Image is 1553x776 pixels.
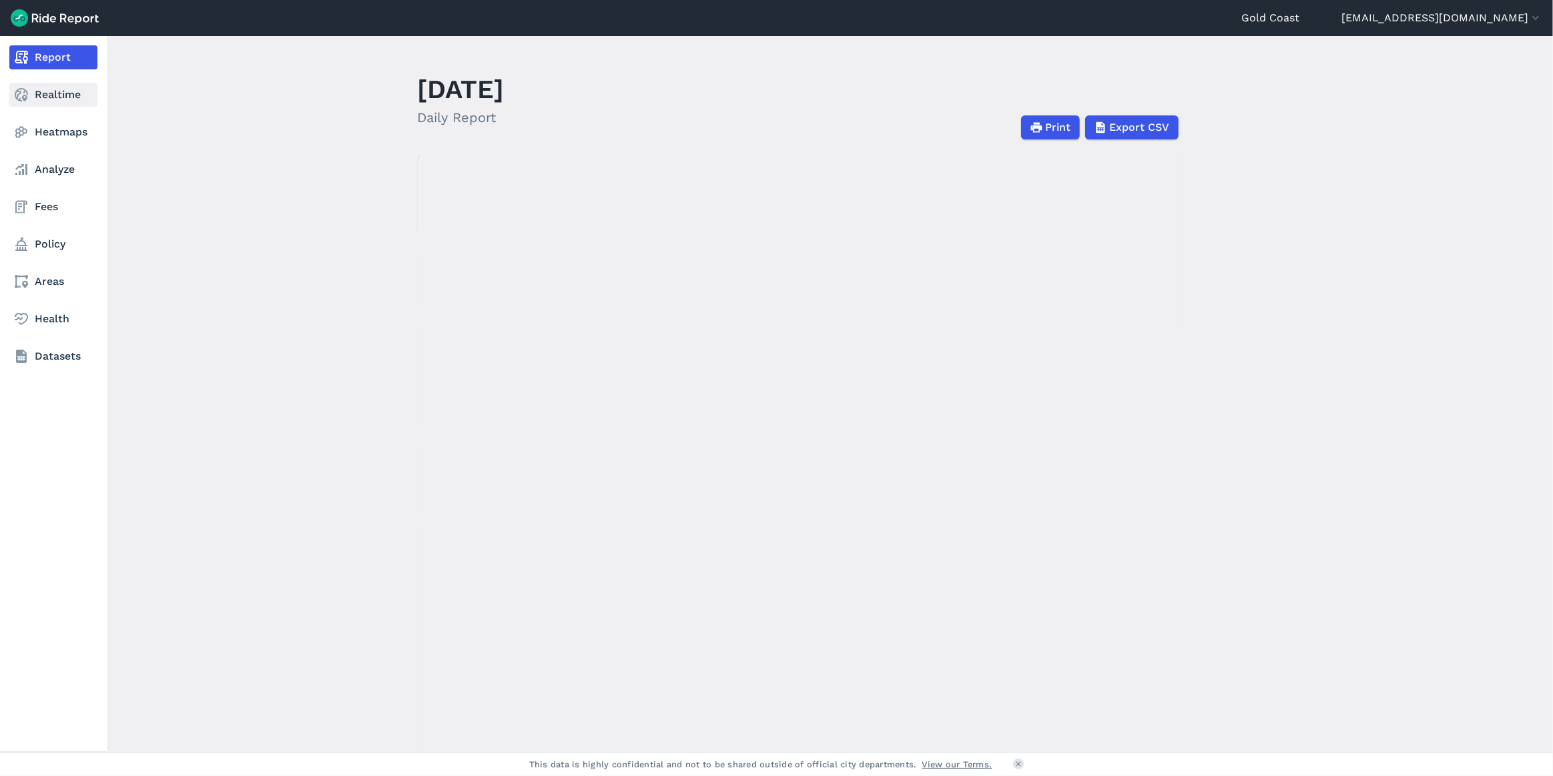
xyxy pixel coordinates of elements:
a: Fees [9,195,97,219]
a: Gold Coast [1241,10,1299,26]
a: Report [9,45,97,69]
button: Export CSV [1085,115,1179,139]
a: Analyze [9,157,97,181]
h2: Daily Report [418,107,505,127]
a: Heatmaps [9,120,97,144]
a: Datasets [9,344,97,368]
h1: [DATE] [418,71,505,107]
span: Export CSV [1110,119,1170,135]
button: Print [1021,115,1080,139]
a: Health [9,307,97,331]
span: Print [1046,119,1071,135]
button: [EMAIL_ADDRESS][DOMAIN_NAME] [1341,10,1542,26]
a: Areas [9,270,97,294]
a: Realtime [9,83,97,107]
a: Policy [9,232,97,256]
img: Ride Report [11,9,99,27]
a: View our Terms. [922,758,992,771]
